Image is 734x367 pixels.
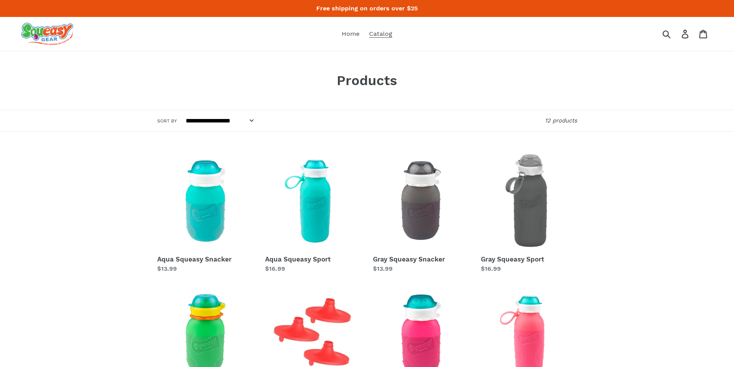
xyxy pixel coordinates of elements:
[338,28,363,40] a: Home
[337,72,397,89] span: Products
[342,30,359,38] span: Home
[365,28,396,40] a: Catalog
[665,25,686,42] input: Search
[21,23,73,45] img: squeasy gear snacker portable food pouch
[545,117,577,124] span: 12 products
[369,30,392,38] span: Catalog
[157,117,177,124] label: Sort by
